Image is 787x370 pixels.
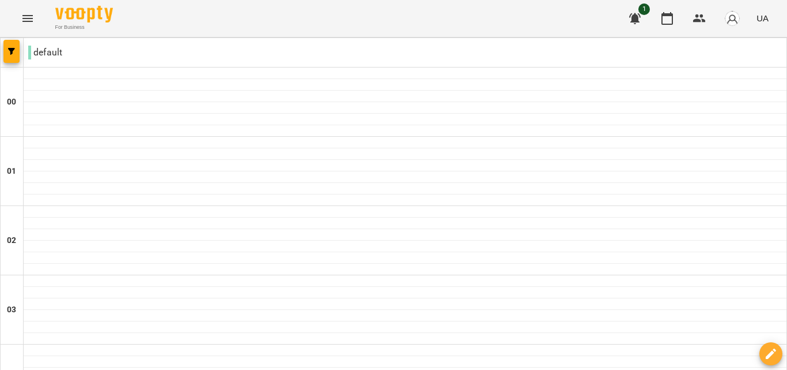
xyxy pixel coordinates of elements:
span: UA [756,12,769,24]
img: Voopty Logo [55,6,113,23]
button: Menu [14,5,41,32]
span: For Business [55,24,113,31]
h6: 01 [7,165,16,178]
p: default [28,46,62,59]
span: 1 [638,3,650,15]
h6: 02 [7,234,16,247]
button: UA [752,8,773,29]
h6: 03 [7,304,16,316]
img: avatar_s.png [724,10,740,27]
h6: 00 [7,96,16,109]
